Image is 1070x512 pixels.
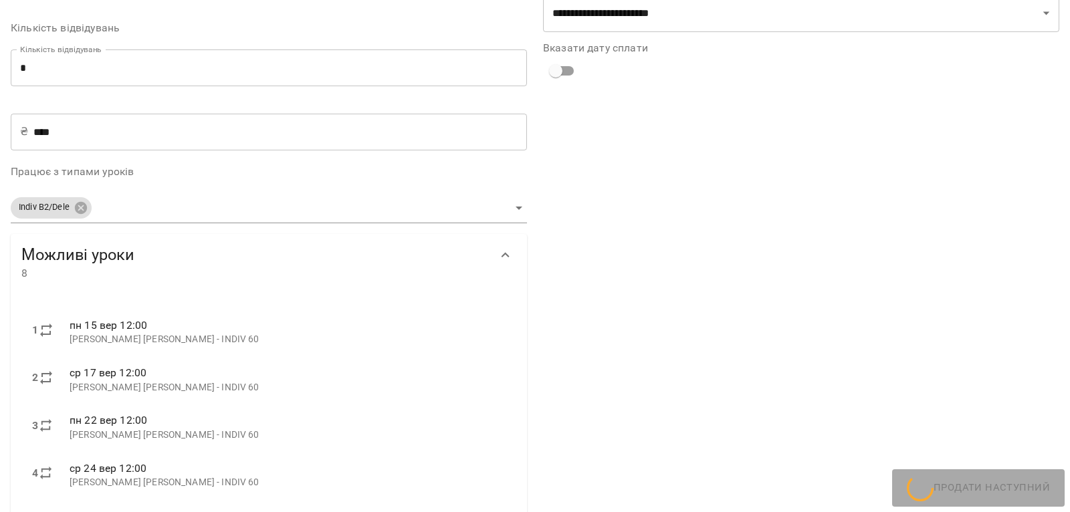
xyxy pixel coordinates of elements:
[490,239,522,271] button: Show more
[32,370,38,386] label: 2
[11,197,92,219] div: Indiv B2/Dele
[21,245,490,265] span: Можливі уроки
[32,322,38,338] label: 1
[20,124,28,140] p: ₴
[21,265,490,281] span: 8
[32,418,38,434] label: 3
[11,166,527,177] label: Працює з типами уроків
[70,366,146,379] span: ср 17 вер 12:00
[70,319,147,332] span: пн 15 вер 12:00
[70,476,506,489] p: [PERSON_NAME] [PERSON_NAME] - INDIV 60
[70,381,506,394] p: [PERSON_NAME] [PERSON_NAME] - INDIV 60
[11,193,527,223] div: Indiv B2/Dele
[70,428,506,442] p: [PERSON_NAME] [PERSON_NAME] - INDIV 60
[543,43,1059,53] label: Вказати дату сплати
[11,23,527,33] label: Кількість відвідувань
[70,462,146,475] span: ср 24 вер 12:00
[70,414,147,426] span: пн 22 вер 12:00
[70,333,506,346] p: [PERSON_NAME] [PERSON_NAME] - INDIV 60
[11,201,78,214] span: Indiv B2/Dele
[32,465,38,481] label: 4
